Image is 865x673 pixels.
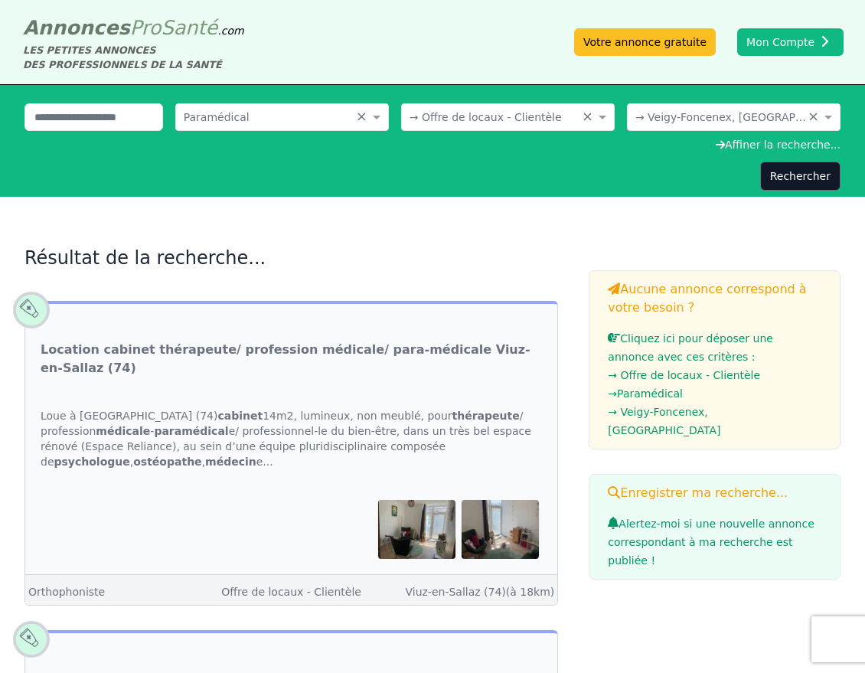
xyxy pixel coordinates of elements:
a: Offre de locaux - Clientèle [221,586,361,598]
span: Santé [161,16,217,39]
strong: cabinet [217,410,263,422]
strong: psychologue [54,456,130,468]
div: Loue à [GEOGRAPHIC_DATA] (74) 14m2, lumineux, non meublé, pour / profession - e/ professionnel-le... [25,393,557,485]
strong: paramédical [154,425,228,437]
a: AnnoncesProSanté.com [23,16,244,39]
li: → Offre de locaux - Clientèle [608,366,821,384]
li: → Paramédical [608,384,821,403]
span: Alertez-moi si une nouvelle annonce correspondant à ma recherche est publiée ! [608,518,814,567]
span: Clear all [808,109,821,125]
strong: médecin [205,456,256,468]
span: .com [217,25,243,37]
a: Location cabinet thérapeute/ profession médicale/ para-médicale Viuz-en-Sallaz (74) [41,341,542,377]
a: Votre annonce gratuite [574,28,716,56]
span: Annonces [23,16,130,39]
h3: Aucune annonce correspond à votre besoin ? [608,280,821,317]
span: Clear all [356,109,369,125]
strong: thérapeute [452,410,520,422]
li: → Veigy-Foncenex, [GEOGRAPHIC_DATA] [608,403,821,439]
a: Cliquez ici pour déposer une annonce avec ces critères :→ Offre de locaux - Clientèle→Paramédical... [608,332,821,439]
span: (à 18km) [506,586,555,598]
h2: Résultat de la recherche... [24,246,558,270]
a: Orthophoniste [28,586,105,598]
strong: médicale [96,425,150,437]
img: Location cabinet thérapeute/ profession médicale/ para-médicale Viuz-en-Sallaz (74) [378,500,455,558]
div: Affiner la recherche... [24,137,841,152]
img: Location cabinet thérapeute/ profession médicale/ para-médicale Viuz-en-Sallaz (74) [462,500,539,558]
strong: ostéopathe [133,456,201,468]
span: Pro [130,16,162,39]
h3: Enregistrer ma recherche... [608,484,821,502]
span: Clear all [582,109,595,125]
div: LES PETITES ANNONCES DES PROFESSIONNELS DE LA SANTÉ [23,43,244,72]
a: Viuz-en-Sallaz (74)(à 18km) [405,586,554,598]
button: Rechercher [760,162,841,191]
button: Mon Compte [737,28,844,56]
